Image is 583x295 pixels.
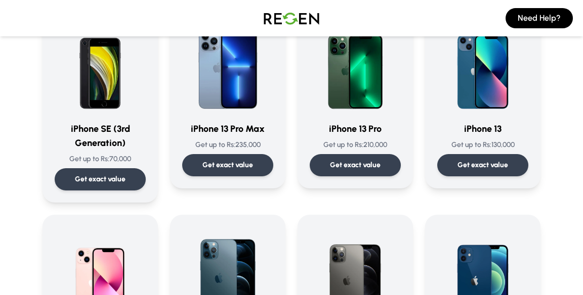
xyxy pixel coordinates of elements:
[202,160,253,170] p: Get exact value
[310,122,401,136] h3: iPhone 13 Pro
[310,17,401,114] img: iPhone 13 Pro
[55,17,146,114] img: iPhone SE (3rd Generation)
[330,160,381,170] p: Get exact value
[182,140,273,150] p: Get up to Rs: 235,000
[75,174,126,184] p: Get exact value
[437,122,528,136] h3: iPhone 13
[310,140,401,150] p: Get up to Rs: 210,000
[256,4,327,32] img: Logo
[182,122,273,136] h3: iPhone 13 Pro Max
[55,122,146,150] h3: iPhone SE (3rd Generation)
[506,8,573,28] button: Need Help?
[437,140,528,150] p: Get up to Rs: 130,000
[182,17,273,114] img: iPhone 13 Pro Max
[457,160,508,170] p: Get exact value
[55,154,146,164] p: Get up to Rs: 70,000
[437,17,528,114] img: iPhone 13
